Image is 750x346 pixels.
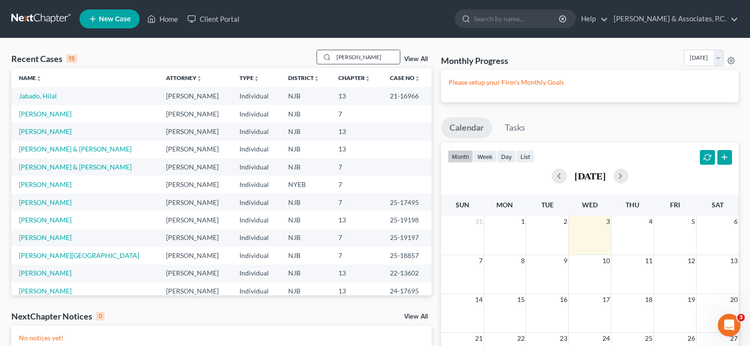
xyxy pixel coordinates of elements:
[281,265,331,282] td: NJB
[159,158,232,176] td: [PERSON_NAME]
[576,10,608,27] a: Help
[331,141,382,158] td: 13
[338,74,371,81] a: Chapterunfold_more
[232,105,280,123] td: Individual
[582,201,598,209] span: Wed
[159,176,232,193] td: [PERSON_NAME]
[19,333,424,343] p: No notices yet!
[441,117,492,138] a: Calendar
[644,333,653,344] span: 25
[11,53,77,64] div: Recent Cases
[496,201,513,209] span: Mon
[390,74,420,81] a: Case Nounfold_more
[605,216,611,227] span: 3
[415,76,420,81] i: unfold_more
[601,294,611,305] span: 17
[159,123,232,140] td: [PERSON_NAME]
[281,141,331,158] td: NJB
[99,16,131,23] span: New Case
[232,87,280,105] td: Individual
[331,176,382,193] td: 7
[281,247,331,264] td: NJB
[159,141,232,158] td: [PERSON_NAME]
[254,76,259,81] i: unfold_more
[331,105,382,123] td: 7
[609,10,738,27] a: [PERSON_NAME] & Associates, P.C.
[478,255,484,266] span: 7
[19,269,71,277] a: [PERSON_NAME]
[19,198,71,206] a: [PERSON_NAME]
[563,216,568,227] span: 2
[712,201,724,209] span: Sat
[456,201,469,209] span: Sun
[281,87,331,105] td: NJB
[496,117,534,138] a: Tasks
[19,163,132,171] a: [PERSON_NAME] & [PERSON_NAME]
[474,294,484,305] span: 14
[497,150,516,163] button: day
[404,313,428,320] a: View All
[281,123,331,140] td: NJB
[281,176,331,193] td: NYEB
[19,287,71,295] a: [PERSON_NAME]
[334,50,400,64] input: Search by name...
[96,312,105,320] div: 0
[19,216,71,224] a: [PERSON_NAME]
[382,211,432,229] td: 25-19198
[687,255,696,266] span: 12
[644,255,653,266] span: 11
[142,10,183,27] a: Home
[36,76,42,81] i: unfold_more
[19,251,139,259] a: [PERSON_NAME][GEOGRAPHIC_DATA]
[159,211,232,229] td: [PERSON_NAME]
[474,216,484,227] span: 31
[690,216,696,227] span: 5
[687,294,696,305] span: 19
[648,216,653,227] span: 4
[232,282,280,300] td: Individual
[314,76,319,81] i: unfold_more
[19,180,71,188] a: [PERSON_NAME]
[729,294,739,305] span: 20
[239,74,259,81] a: Typeunfold_more
[331,282,382,300] td: 13
[281,194,331,211] td: NJB
[281,211,331,229] td: NJB
[574,171,606,181] h2: [DATE]
[331,123,382,140] td: 13
[232,247,280,264] td: Individual
[737,314,745,321] span: 3
[19,110,71,118] a: [PERSON_NAME]
[281,282,331,300] td: NJB
[441,55,508,66] h3: Monthly Progress
[404,56,428,62] a: View All
[331,229,382,247] td: 7
[559,294,568,305] span: 16
[644,294,653,305] span: 18
[159,229,232,247] td: [PERSON_NAME]
[516,333,526,344] span: 22
[331,211,382,229] td: 13
[687,333,696,344] span: 26
[516,294,526,305] span: 15
[516,150,534,163] button: list
[541,201,554,209] span: Tue
[670,201,680,209] span: Fri
[382,247,432,264] td: 25-18857
[331,87,382,105] td: 13
[159,247,232,264] td: [PERSON_NAME]
[159,282,232,300] td: [PERSON_NAME]
[474,333,484,344] span: 21
[19,92,57,100] a: Jabado, Hilal
[281,158,331,176] td: NJB
[382,194,432,211] td: 25-17495
[11,311,105,322] div: NextChapter Notices
[382,282,432,300] td: 24-17695
[559,333,568,344] span: 23
[729,333,739,344] span: 27
[331,265,382,282] td: 13
[66,54,77,63] div: 15
[232,176,280,193] td: Individual
[601,255,611,266] span: 10
[159,194,232,211] td: [PERSON_NAME]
